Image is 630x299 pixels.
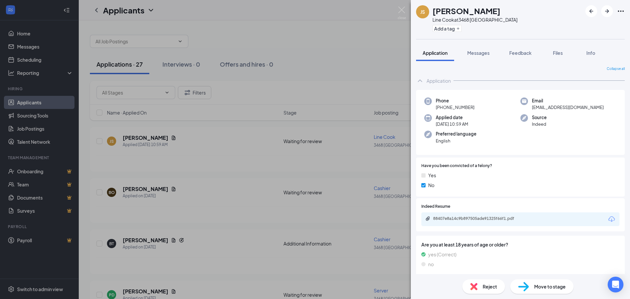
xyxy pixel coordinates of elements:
[421,203,450,210] span: Indeed Resume
[603,7,611,15] svg: ArrowRight
[420,9,425,15] div: JS
[467,50,490,56] span: Messages
[608,277,623,292] div: Open Intercom Messenger
[456,27,460,31] svg: Plus
[421,241,619,248] span: Are you at least 18 years of age or older?
[428,251,456,258] span: yes (Correct)
[483,283,497,290] span: Reject
[436,131,476,137] span: Preferred language
[428,182,434,189] span: No
[587,7,595,15] svg: ArrowLeftNew
[607,66,625,72] span: Collapse all
[436,114,468,121] span: Applied date
[532,97,604,104] span: Email
[416,77,424,85] svg: ChevronUp
[436,121,468,127] span: [DATE] 10:59 AM
[425,216,430,221] svg: Paperclip
[532,104,604,111] span: [EMAIL_ADDRESS][DOMAIN_NAME]
[428,261,434,268] span: no
[436,97,474,104] span: Phone
[532,121,547,127] span: Indeed
[436,104,474,111] span: [PHONE_NUMBER]
[432,25,462,32] button: PlusAdd a tag
[423,50,448,56] span: Application
[553,50,563,56] span: Files
[433,216,525,221] div: 88407e8a14c9b897505ade91325f66f1.pdf
[532,114,547,121] span: Source
[428,172,436,179] span: Yes
[608,215,616,223] svg: Download
[509,50,532,56] span: Feedback
[601,5,613,17] button: ArrowRight
[617,7,625,15] svg: Ellipses
[534,283,566,290] span: Move to stage
[436,138,476,144] span: English
[586,50,595,56] span: Info
[427,77,451,84] div: Application
[432,5,500,16] h1: [PERSON_NAME]
[425,216,532,222] a: Paperclip88407e8a14c9b897505ade91325f66f1.pdf
[421,163,492,169] span: Have you been convicted of a felony?
[585,5,597,17] button: ArrowLeftNew
[432,16,517,23] div: Line Cook at 3468 [GEOGRAPHIC_DATA]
